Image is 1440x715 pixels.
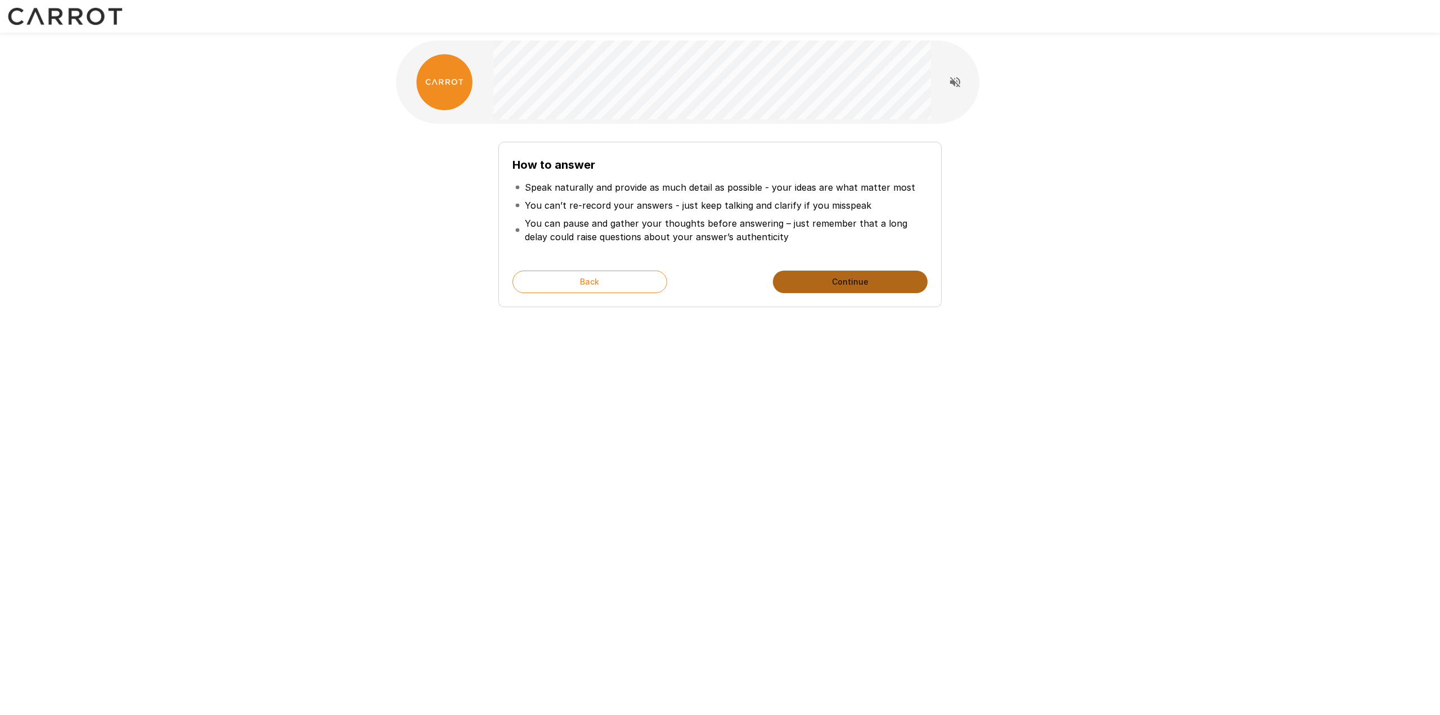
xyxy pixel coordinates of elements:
b: How to answer [512,158,595,172]
p: Speak naturally and provide as much detail as possible - your ideas are what matter most [525,181,915,194]
button: Read questions aloud [944,71,966,93]
p: You can pause and gather your thoughts before answering – just remember that a long delay could r... [525,217,925,244]
button: Back [512,271,667,293]
p: You can’t re-record your answers - just keep talking and clarify if you misspeak [525,199,871,212]
button: Continue [773,271,928,293]
img: carrot_logo.png [416,54,472,110]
